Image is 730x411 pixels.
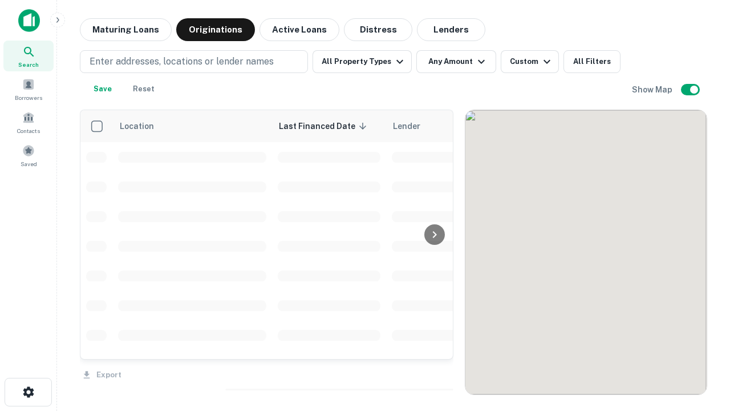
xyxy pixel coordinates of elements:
button: Any Amount [416,50,496,73]
th: Location [112,110,272,142]
span: Saved [21,159,37,168]
span: Lender [393,119,420,133]
a: Contacts [3,107,54,138]
span: Borrowers [15,93,42,102]
div: Custom [510,55,554,68]
button: Save your search to get updates of matches that match your search criteria. [84,78,121,100]
a: Borrowers [3,74,54,104]
h6: Show Map [632,83,674,96]
button: All Property Types [313,50,412,73]
span: Search [18,60,39,69]
button: Reset [125,78,162,100]
button: Active Loans [259,18,339,41]
img: capitalize-icon.png [18,9,40,32]
button: Lenders [417,18,485,41]
span: Contacts [17,126,40,135]
div: 0 0 [465,110,707,394]
button: Enter addresses, locations or lender names [80,50,308,73]
p: Enter addresses, locations or lender names [90,55,274,68]
a: Saved [3,140,54,171]
iframe: Chat Widget [673,320,730,374]
span: Last Financed Date [279,119,370,133]
button: Distress [344,18,412,41]
th: Last Financed Date [272,110,386,142]
button: Custom [501,50,559,73]
th: Lender [386,110,569,142]
button: Originations [176,18,255,41]
span: Location [119,119,169,133]
button: All Filters [563,50,620,73]
a: Search [3,41,54,71]
button: Maturing Loans [80,18,172,41]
